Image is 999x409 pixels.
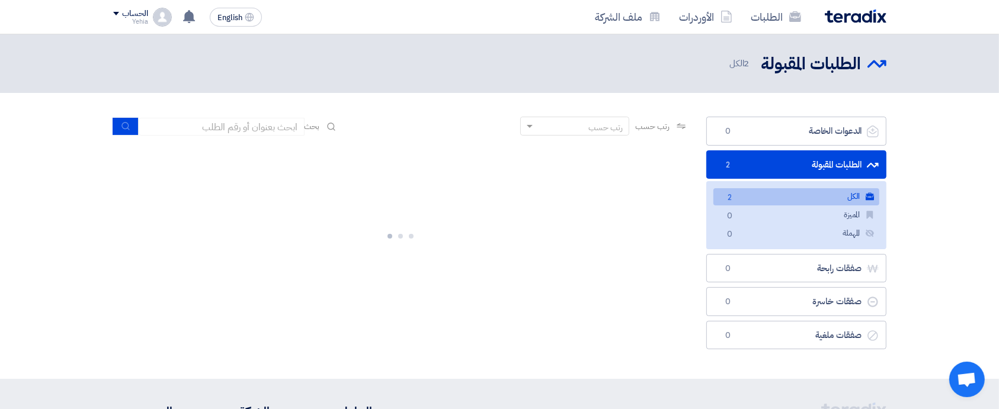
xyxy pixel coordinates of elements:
[949,362,985,397] div: Open chat
[721,263,735,275] span: 0
[723,192,737,204] span: 2
[305,120,320,133] span: بحث
[635,120,669,133] span: رتب حسب
[729,57,752,70] span: الكل
[721,125,735,137] span: 0
[153,8,172,27] img: profile_test.png
[210,8,262,27] button: English
[113,18,148,25] div: Yehia
[742,3,811,31] a: الطلبات
[713,207,879,224] a: المميزة
[721,159,735,171] span: 2
[588,121,623,134] div: رتب حسب
[139,118,305,136] input: ابحث بعنوان أو رقم الطلب
[706,254,886,283] a: صفقات رابحة0
[723,210,737,223] span: 0
[825,9,886,23] img: Teradix logo
[706,321,886,350] a: صفقات ملغية0
[713,225,879,242] a: المهملة
[744,57,750,70] span: 2
[123,9,148,19] div: الحساب
[706,117,886,146] a: الدعوات الخاصة0
[721,296,735,308] span: 0
[217,14,242,22] span: English
[723,228,737,241] span: 0
[761,53,862,76] h2: الطلبات المقبولة
[670,3,742,31] a: الأوردرات
[713,188,879,205] a: الكل
[586,3,670,31] a: ملف الشركة
[721,330,735,342] span: 0
[706,150,886,179] a: الطلبات المقبولة2
[706,287,886,316] a: صفقات خاسرة0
